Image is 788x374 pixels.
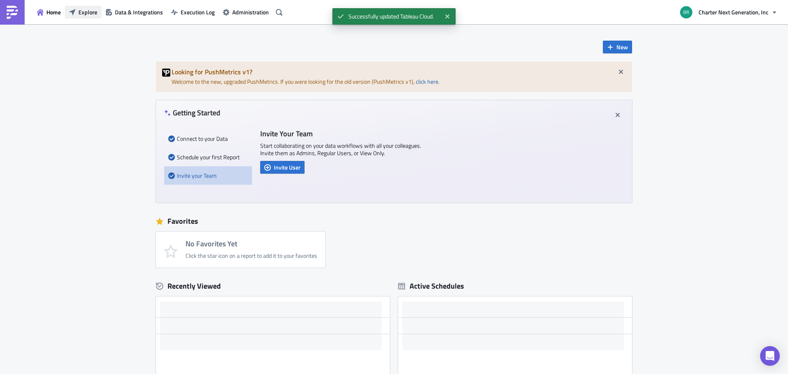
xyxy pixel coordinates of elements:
button: Administration [219,6,273,18]
h5: Looking for PushMetrics v1? [172,69,626,75]
div: Recently Viewed [156,280,390,292]
span: Execution Log [181,8,215,16]
button: Charter Next Generation, Inc [675,3,782,21]
button: Data & Integrations [101,6,167,18]
img: Avatar [679,5,693,19]
span: Administration [232,8,269,16]
span: Successfully updated Tableau Cloud. [344,8,441,25]
span: New [616,43,628,51]
a: click here [416,77,438,86]
img: PushMetrics [6,6,19,19]
button: Explore [65,6,101,18]
div: Schedule your first Report [168,148,248,166]
p: Start collaborating on your data workflows with all your colleagues. Invite them as Admins, Regul... [260,142,424,157]
span: Invite User [274,163,300,172]
h4: No Favorites Yet [186,240,317,248]
div: Open Intercom Messenger [760,346,780,366]
button: New [603,41,632,53]
h4: Invite Your Team [260,129,424,138]
span: Data & Integrations [115,8,163,16]
span: Explore [78,8,97,16]
div: Welcome to the new, upgraded PushMetrics. If you were looking for the old version (PushMetrics v1... [156,62,632,92]
span: Home [46,8,61,16]
div: Active Schedules [398,281,464,291]
span: Charter Next Generation, Inc [699,8,768,16]
button: Close [441,10,454,23]
div: Favorites [156,215,632,227]
button: Invite User [260,161,305,174]
button: Home [33,6,65,18]
h4: Getting Started [164,108,220,117]
button: Execution Log [167,6,219,18]
div: Invite your Team [168,166,248,185]
div: Connect to your Data [168,129,248,148]
div: Click the star icon on a report to add it to your favorites [186,252,317,259]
